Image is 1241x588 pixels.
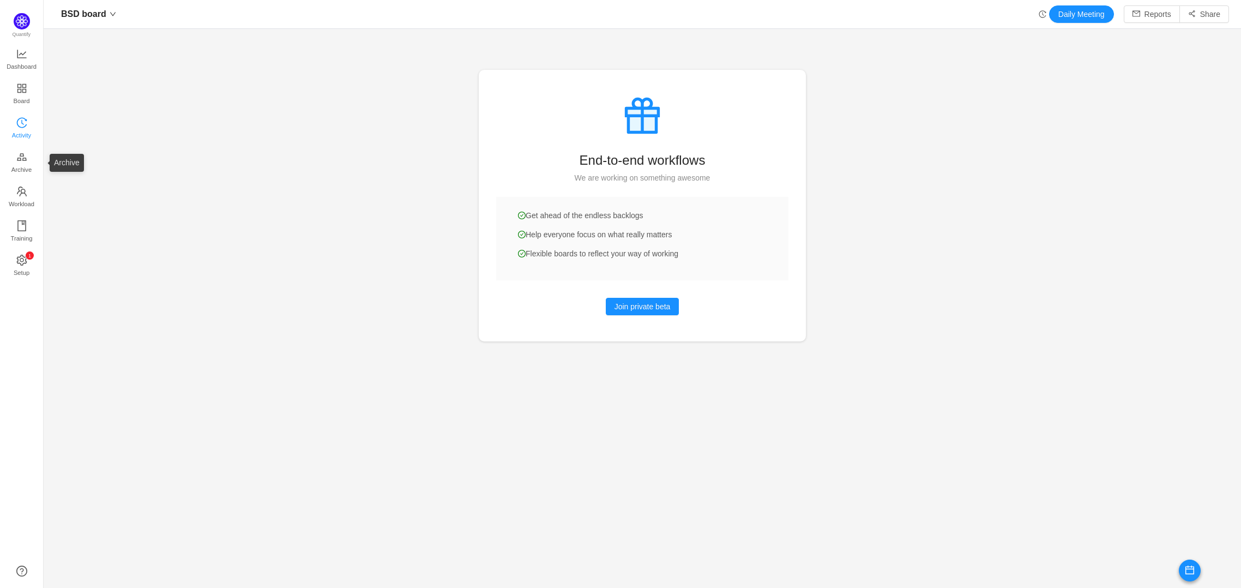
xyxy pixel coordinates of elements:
[16,187,27,208] a: Workload
[1179,560,1201,581] button: icon: calendar
[11,159,32,181] span: Archive
[12,124,31,146] span: Activity
[16,566,27,577] a: icon: question-circle
[16,255,27,266] i: icon: setting
[61,5,106,23] span: BSD board
[1049,5,1114,23] button: Daily Meeting
[16,186,27,197] i: icon: team
[16,221,27,243] a: Training
[16,152,27,163] i: icon: gold
[14,13,30,29] img: Quantify
[1124,5,1180,23] button: icon: mailReports
[7,56,37,77] span: Dashboard
[14,90,30,112] span: Board
[1039,10,1046,18] i: icon: history
[14,262,29,284] span: Setup
[16,255,27,277] a: icon: settingSetup
[16,220,27,231] i: icon: book
[28,251,31,260] p: 1
[13,32,31,37] span: Quantify
[16,49,27,59] i: icon: line-chart
[16,117,27,128] i: icon: history
[16,83,27,105] a: Board
[16,49,27,71] a: Dashboard
[9,193,34,215] span: Workload
[606,298,679,315] button: Join private beta
[10,227,32,249] span: Training
[26,251,34,260] sup: 1
[1179,5,1229,23] button: icon: share-altShare
[16,83,27,94] i: icon: appstore
[110,11,116,17] i: icon: down
[16,152,27,174] a: Archive
[16,118,27,140] a: Activity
